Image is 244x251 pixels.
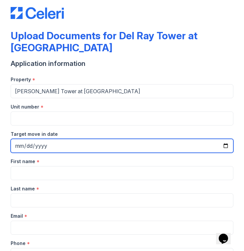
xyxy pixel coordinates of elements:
[11,76,31,83] label: Property
[11,7,64,19] img: CE_Logo_Blue-a8612792a0a2168367f1c8372b55b34899dd931a85d93a1a3d3e32e68fde9ad4.png
[11,185,35,192] label: Last name
[11,30,233,54] div: Upload Documents for Del Ray Tower at [GEOGRAPHIC_DATA]
[11,213,23,219] label: Email
[11,158,35,165] label: First name
[11,59,233,68] div: Application information
[216,224,237,244] iframe: chat widget
[11,131,58,137] label: Target move in date
[11,240,26,247] label: Phone
[11,104,39,110] label: Unit number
